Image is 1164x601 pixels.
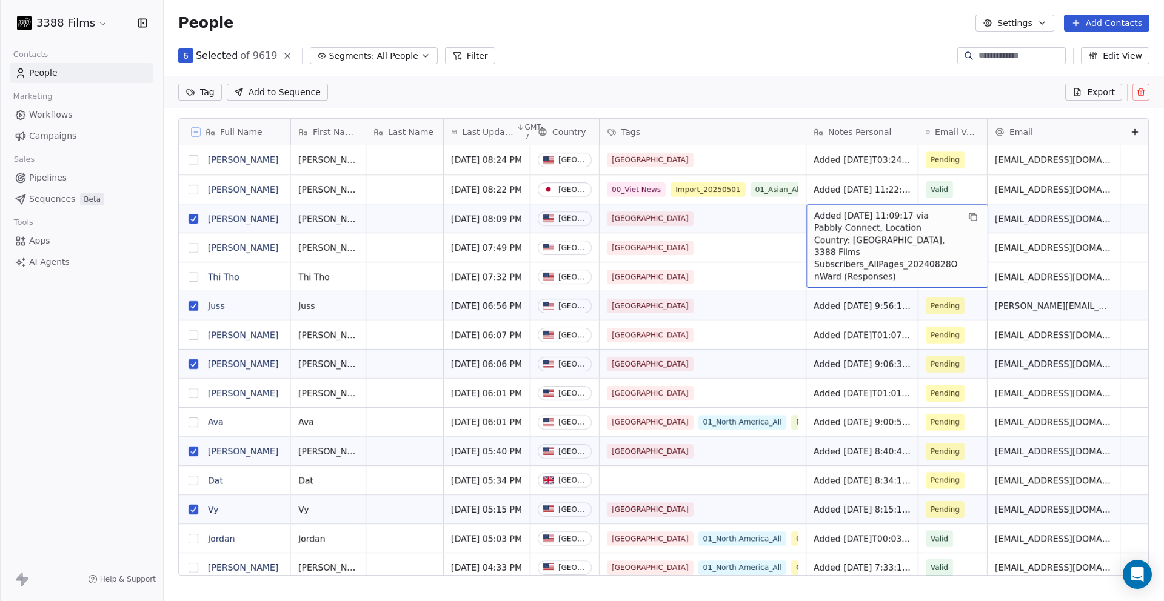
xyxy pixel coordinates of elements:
[1065,84,1122,101] button: Export
[444,119,530,145] div: Last Updated DateGMT-7
[29,171,67,184] span: Pipelines
[29,256,70,268] span: AI Agents
[995,154,1112,166] span: [EMAIL_ADDRESS][DOMAIN_NAME]
[607,531,694,546] span: [GEOGRAPHIC_DATA]
[227,84,328,101] button: Add to Sequence
[931,358,960,370] span: Pending
[10,63,153,83] a: People
[931,184,948,196] span: Valid
[607,153,694,167] span: [GEOGRAPHIC_DATA]
[17,16,32,30] img: 3388Films_Logo_White.jpg
[10,126,153,146] a: Campaigns
[1009,126,1033,138] span: Email
[791,531,888,546] span: Google Contacts Import
[88,574,156,584] a: Help & Support
[8,150,40,168] span: Sales
[995,387,1112,399] span: [EMAIL_ADDRESS][DOMAIN_NAME]
[451,300,523,312] span: [DATE] 06:56 PM
[291,119,366,145] div: First Name
[607,560,694,575] span: [GEOGRAPHIC_DATA]
[931,562,948,574] span: Valid
[814,416,911,428] span: Added [DATE] 9:00:54 via Pabbly Connect, Location Country: [GEOGRAPHIC_DATA], 3388 Films Subscrib...
[931,300,960,312] span: Pending
[814,387,911,399] span: Added [DATE]T01:01:37+0000 via Pabbly Connect, Location Country: [GEOGRAPHIC_DATA], Facebook Lead...
[918,119,987,145] div: Email Verification Status
[931,445,960,457] span: Pending
[931,387,960,399] span: Pending
[388,126,433,138] span: Last Name
[451,416,523,428] span: [DATE] 06:01 PM
[621,126,640,138] span: Tags
[451,387,523,399] span: [DATE] 06:01 PM
[558,418,586,427] div: [GEOGRAPHIC_DATA]
[208,359,278,369] a: [PERSON_NAME]
[208,388,278,398] a: [PERSON_NAME]
[558,534,586,543] div: [GEOGRAPHIC_DATA]
[698,531,787,546] span: 01_North America_All
[451,154,523,166] span: [DATE] 08:24 PM
[814,562,911,574] span: Added [DATE] 7:33:16 via Pabbly Connect, Location Country: [GEOGRAPHIC_DATA], 3388 Films Subscrib...
[558,447,586,456] div: [GEOGRAPHIC_DATA]
[451,358,523,370] span: [DATE] 06:06 PM
[814,329,911,341] span: Added [DATE]T01:07:36+0000 via Pabbly Connect, Location Country: [GEOGRAPHIC_DATA], Facebook Lead...
[995,445,1112,457] span: [EMAIL_ADDRESS][DOMAIN_NAME]
[298,184,358,196] span: [PERSON_NAME]
[558,273,586,281] div: [GEOGRAPHIC_DATA]
[607,328,694,342] span: [GEOGRAPHIC_DATA]
[995,533,1112,545] span: [EMAIL_ADDRESS][DOMAIN_NAME]
[995,300,1112,312] span: [PERSON_NAME][EMAIL_ADDRESS][DOMAIN_NAME]
[995,503,1112,516] span: [EMAIL_ADDRESS][DOMAIN_NAME]
[600,119,806,145] div: Tags
[208,330,278,340] a: [PERSON_NAME]
[29,108,73,121] span: Workflows
[814,210,958,282] span: Added [DATE] 11:09:17 via Pabbly Connect, Location Country: [GEOGRAPHIC_DATA], 3388 Films Subscri...
[607,270,694,284] span: [GEOGRAPHIC_DATA]
[183,50,189,62] span: 6
[525,122,545,142] span: GMT-7
[791,415,857,430] span: Pabbly Website
[298,474,358,486] span: Dat
[558,244,586,252] div: [GEOGRAPHIC_DATA]
[607,415,694,430] span: [GEOGRAPHIC_DATA]
[208,563,278,573] a: [PERSON_NAME]
[29,234,50,247] span: Apps
[10,105,153,125] a: Workflows
[298,562,358,574] span: [PERSON_NAME]
[558,563,586,572] div: [GEOGRAPHIC_DATA]
[814,474,911,486] span: Added [DATE] 8:34:16 via Pabbly Connect, Location Country: [GEOGRAPHIC_DATA], 3388 Films Subscrib...
[29,67,58,79] span: People
[298,300,358,312] span: Juss
[451,445,523,457] span: [DATE] 05:40 PM
[1087,86,1115,98] span: Export
[208,185,278,194] a: [PERSON_NAME]
[995,242,1112,254] span: [EMAIL_ADDRESS][DOMAIN_NAME]
[931,154,960,166] span: Pending
[975,15,1054,32] button: Settings
[995,213,1112,225] span: [EMAIL_ADDRESS][DOMAIN_NAME]
[366,119,443,145] div: Last Name
[814,503,911,516] span: Added [DATE] 8:15:17 via Pabbly Connect, Location Country: [GEOGRAPHIC_DATA], 3388 Films Subscrib...
[806,119,918,145] div: Notes Personal
[995,271,1112,283] span: [EMAIL_ADDRESS][DOMAIN_NAME]
[814,358,911,370] span: Added [DATE] 9:06:34 via Pabbly Connect, Location Country: [GEOGRAPHIC_DATA], 3388 Films Subscrib...
[451,213,523,225] span: [DATE] 08:09 PM
[451,242,523,254] span: [DATE] 07:49 PM
[377,50,418,62] span: All People
[607,182,666,197] span: 00_Viet News
[814,445,911,457] span: Added [DATE] 8:40:49 via Pabbly Connect, Location Country: [GEOGRAPHIC_DATA], 3388 Films Subscrib...
[451,562,523,574] span: [DATE] 04:33 PM
[558,360,586,368] div: [GEOGRAPHIC_DATA]
[995,329,1112,341] span: [EMAIL_ADDRESS][DOMAIN_NAME]
[8,45,53,64] span: Contacts
[995,474,1112,486] span: [EMAIL_ADDRESS][DOMAIN_NAME]
[995,416,1112,428] span: [EMAIL_ADDRESS][DOMAIN_NAME]
[298,329,358,341] span: [PERSON_NAME]
[931,533,948,545] span: Valid
[558,389,586,397] div: [GEOGRAPHIC_DATA]
[178,14,233,32] span: People
[298,416,358,428] span: Ava
[791,560,888,575] span: Google Contacts Import
[298,445,358,457] span: [PERSON_NAME]
[995,184,1112,196] span: [EMAIL_ADDRESS][DOMAIN_NAME]
[451,503,523,516] span: [DATE] 05:15 PM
